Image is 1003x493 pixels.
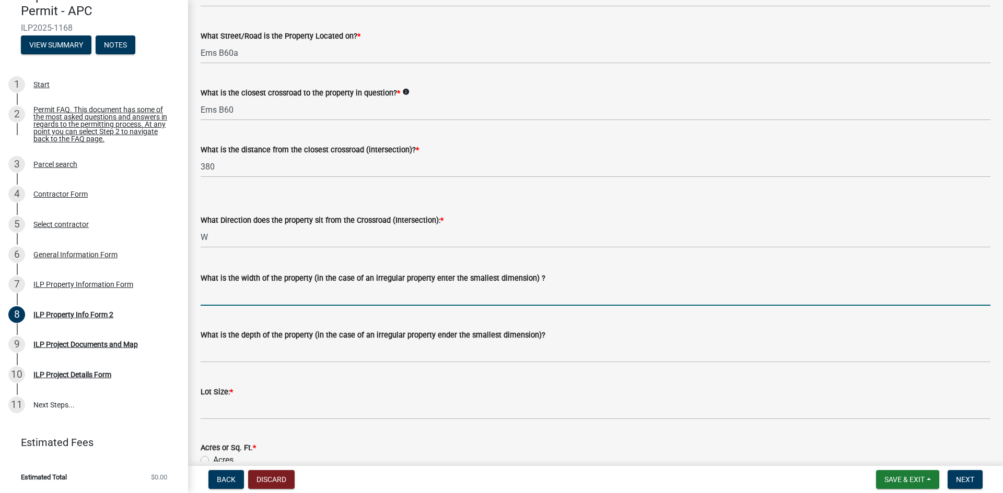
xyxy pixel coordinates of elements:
[33,190,88,198] div: Contractor Form
[33,106,171,142] div: Permit FAQ. This document has some of the most asked questions and answers in regards to the perm...
[876,470,939,489] button: Save & Exit
[8,106,25,123] div: 2
[8,216,25,233] div: 5
[8,432,171,453] a: Estimated Fees
[8,246,25,263] div: 6
[201,332,545,339] label: What is the depth of the property (in the case of an irregular property ender the smallest dimens...
[33,311,113,318] div: ILP Property Info Form 2
[208,470,244,489] button: Back
[151,474,167,480] span: $0.00
[213,454,234,466] label: Acres
[201,33,360,40] label: What Street/Road is the Property Located on?
[884,475,925,484] span: Save & Exit
[33,371,111,378] div: ILP Project Details Form
[21,23,167,33] span: ILP2025-1168
[96,41,135,50] wm-modal-confirm: Notes
[33,81,50,88] div: Start
[201,275,545,282] label: What is the width of the property (in the case of an irregular property enter the smallest dimens...
[96,35,135,54] button: Notes
[201,217,444,224] label: What Direction does the property sit from the Crossroad (Intersection):
[201,444,256,452] label: Acres or Sq. Ft.
[8,276,25,293] div: 7
[33,221,89,228] div: Select contractor
[8,76,25,93] div: 1
[8,396,25,413] div: 11
[8,306,25,323] div: 8
[402,88,410,95] i: info
[201,90,400,97] label: What is the closest crossroad to the property in question?
[8,156,25,173] div: 3
[33,251,118,258] div: General Information Form
[21,41,91,50] wm-modal-confirm: Summary
[217,475,236,484] span: Back
[8,336,25,353] div: 9
[948,470,983,489] button: Next
[21,35,91,54] button: View Summary
[8,366,25,383] div: 10
[33,341,138,348] div: ILP Project Documents and Map
[33,281,133,288] div: ILP Property Information Form
[8,186,25,202] div: 4
[33,161,77,168] div: Parcel search
[956,475,974,484] span: Next
[201,147,419,154] label: What is the distance from the closest crossroad (intersection)?
[21,474,67,480] span: Estimated Total
[248,470,295,489] button: Discard
[201,389,233,396] label: Lot Size:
